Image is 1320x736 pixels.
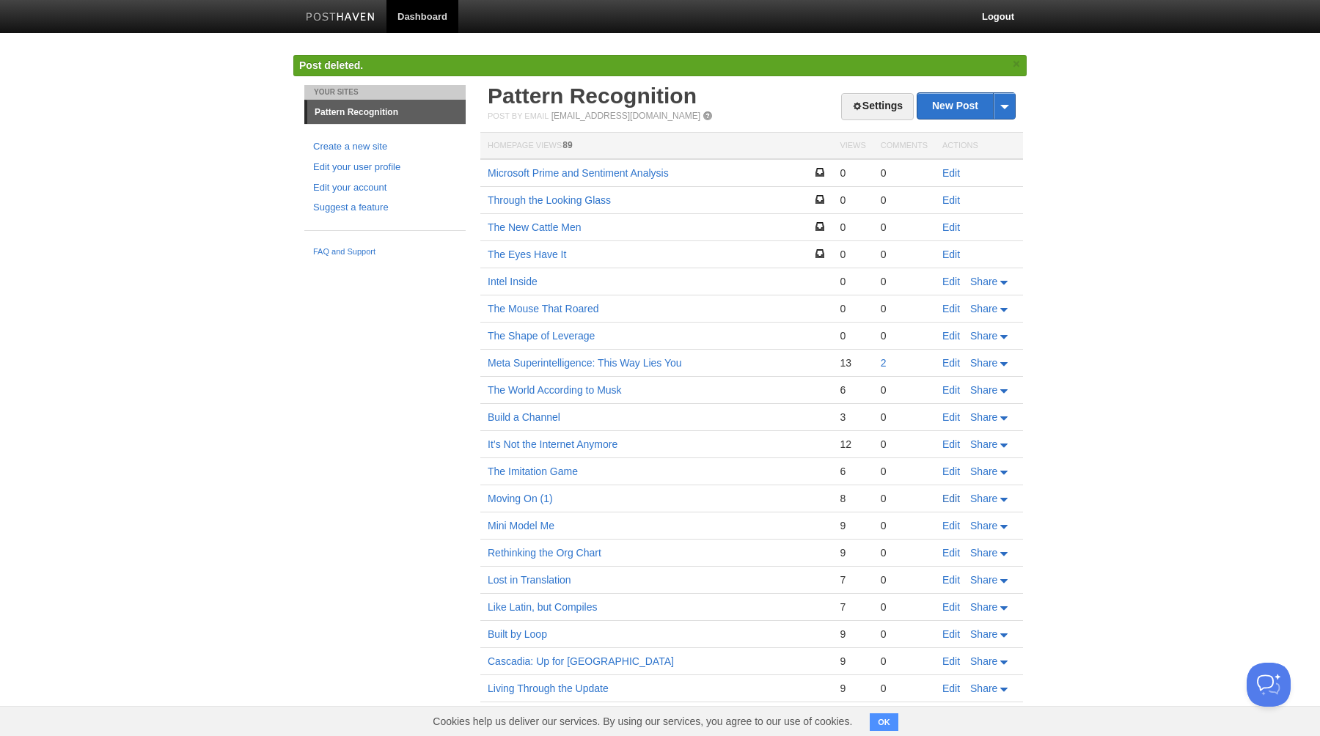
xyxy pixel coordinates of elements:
a: [EMAIL_ADDRESS][DOMAIN_NAME] [551,111,700,121]
a: Edit [942,167,960,179]
a: Suggest a feature [313,200,457,216]
div: 0 [881,682,928,695]
div: 0 [881,248,928,261]
a: Edit [942,303,960,314]
span: Share [970,574,997,586]
a: Settings [841,93,914,120]
a: Built by Loop [488,628,547,640]
a: The Imitation Game [488,465,578,477]
span: Share [970,276,997,287]
a: Moving On (1) [488,493,553,504]
th: Actions [935,133,1023,160]
div: 9 [840,655,865,668]
a: Edit [942,357,960,369]
div: 0 [881,329,928,342]
a: Edit [942,384,960,396]
a: Edit [942,493,960,504]
img: Posthaven-bar [306,12,375,23]
div: 6 [840,383,865,397]
div: 0 [881,221,928,234]
a: Edit [942,574,960,586]
span: Share [970,330,997,342]
span: Share [970,411,997,423]
div: 9 [840,546,865,559]
a: Edit [942,249,960,260]
div: 0 [840,166,865,180]
span: Share [970,520,997,531]
a: Build a Channel [488,411,560,423]
div: 0 [881,411,928,424]
span: Share [970,628,997,640]
span: Share [970,547,997,559]
div: 8 [840,492,865,505]
a: Pattern Recognition [488,84,697,108]
div: 9 [840,682,865,695]
div: 3 [840,411,865,424]
span: Post by Email [488,111,549,120]
span: Cookies help us deliver our services. By using our services, you agree to our use of cookies. [418,707,867,736]
a: Edit [942,601,960,613]
div: 0 [881,519,928,532]
a: Edit [942,221,960,233]
div: 7 [840,600,865,614]
div: 0 [881,383,928,397]
a: The Eyes Have It [488,249,566,260]
span: Share [970,438,997,450]
div: 0 [881,166,928,180]
a: Edit your user profile [313,160,457,175]
a: Edit [942,276,960,287]
a: It’s Not the Internet Anymore [488,438,617,450]
a: New Post [917,93,1015,119]
span: Share [970,384,997,396]
a: The World According to Musk [488,384,622,396]
span: Share [970,357,997,369]
div: 0 [881,302,928,315]
span: Share [970,303,997,314]
div: 0 [840,329,865,342]
a: Edit your account [313,180,457,196]
div: 0 [881,628,928,641]
th: Comments [873,133,935,160]
iframe: Help Scout Beacon - Open [1247,663,1291,707]
a: Rethinking the Org Chart [488,547,601,559]
div: 9 [840,519,865,532]
div: 0 [881,275,928,288]
span: Share [970,493,997,504]
span: Share [970,465,997,477]
th: Views [832,133,873,160]
a: Create a new site [313,139,457,155]
div: 0 [881,546,928,559]
a: Edit [942,194,960,206]
li: Your Sites [304,85,466,100]
a: Edit [942,547,960,559]
div: 12 [840,438,865,451]
span: Share [970,601,997,613]
a: Intel Inside [488,276,538,287]
a: Lost in Translation [488,574,571,586]
a: Edit [942,655,960,667]
div: 0 [881,492,928,505]
a: Edit [942,330,960,342]
div: 0 [840,275,865,288]
a: Edit [942,411,960,423]
div: 0 [881,655,928,668]
a: Living Through the Update [488,682,609,694]
span: Post deleted. [299,59,363,71]
button: OK [870,713,898,731]
span: Share [970,655,997,667]
div: 6 [840,465,865,478]
a: Edit [942,465,960,477]
div: 0 [840,248,865,261]
a: 2 [881,357,887,369]
div: 0 [881,465,928,478]
a: Edit [942,438,960,450]
a: The New Cattle Men [488,221,582,233]
a: Pattern Recognition [307,100,466,124]
div: 0 [881,438,928,451]
div: 13 [840,356,865,369]
a: The Mouse That Roared [488,303,599,314]
div: 7 [840,573,865,586]
div: 9 [840,628,865,641]
div: 0 [881,573,928,586]
a: Cascadia: Up for [GEOGRAPHIC_DATA] [488,655,674,667]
